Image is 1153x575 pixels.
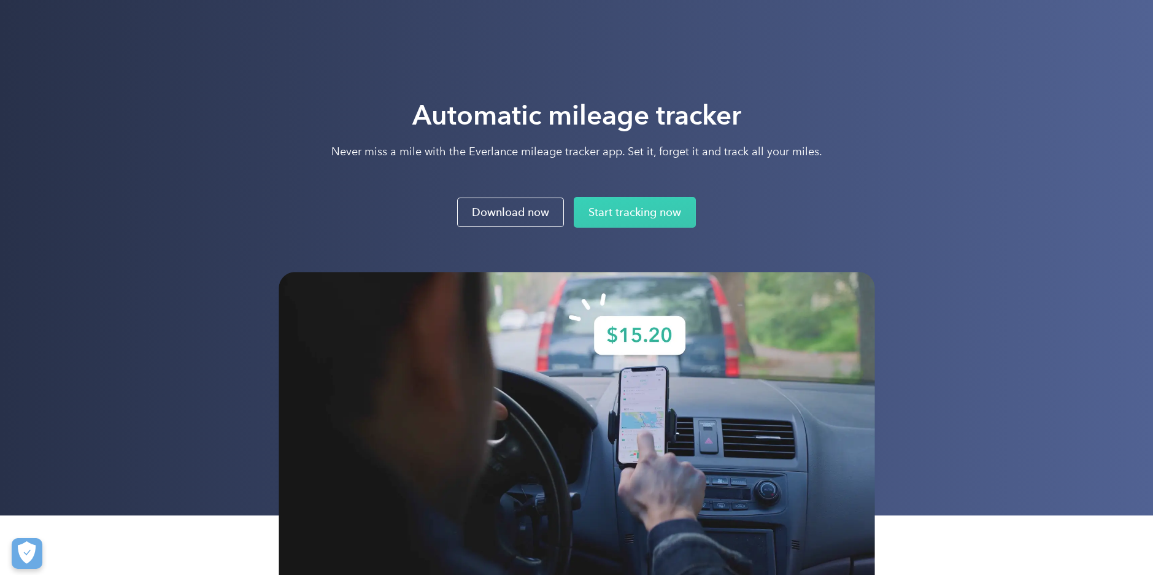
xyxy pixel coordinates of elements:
h1: Automatic mileage tracker [331,98,822,133]
button: Cookies Settings [12,538,42,569]
a: Start tracking now [574,197,696,228]
a: Download now [457,198,564,227]
p: Never miss a mile with the Everlance mileage tracker app. Set it, forget it and track all your mi... [331,144,822,159]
